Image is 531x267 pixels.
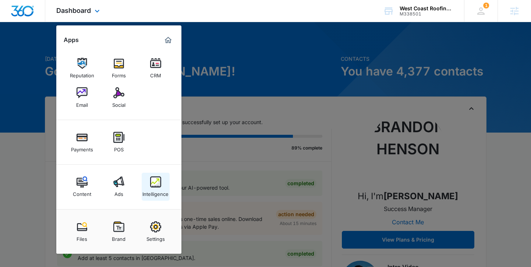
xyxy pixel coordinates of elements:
img: tab_domain_overview_orange.svg [20,43,26,49]
a: Ads [105,173,133,201]
div: Domain Overview [28,43,66,48]
div: v 4.0.25 [21,12,36,18]
a: Brand [105,218,133,246]
a: Content [68,173,96,201]
img: logo_orange.svg [12,12,18,18]
div: Forms [112,69,126,78]
div: Payments [71,143,93,152]
a: Reputation [68,54,96,82]
a: Files [68,218,96,246]
div: Email [76,98,88,108]
div: Brand [112,232,125,242]
div: Reputation [70,69,94,78]
span: Dashboard [56,7,91,14]
div: CRM [150,69,161,78]
a: Intelligence [142,173,170,201]
a: POS [105,128,133,156]
div: POS [114,143,124,152]
a: Payments [68,128,96,156]
div: Keywords by Traffic [81,43,124,48]
div: account name [400,6,453,11]
div: Social [112,98,125,108]
div: account id [400,11,453,17]
div: Domain: [DOMAIN_NAME] [19,19,81,25]
a: Marketing 360® Dashboard [162,34,174,46]
div: Intelligence [142,187,169,197]
a: Social [105,84,133,112]
img: tab_keywords_by_traffic_grey.svg [73,43,79,49]
h2: Apps [64,36,79,43]
a: Forms [105,54,133,82]
div: Content [73,187,91,197]
a: CRM [142,54,170,82]
div: Settings [146,232,165,242]
div: Files [77,232,87,242]
a: Email [68,84,96,112]
div: notifications count [483,3,489,8]
img: website_grey.svg [12,19,18,25]
div: Ads [114,187,123,197]
span: 1 [483,3,489,8]
a: Settings [142,218,170,246]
